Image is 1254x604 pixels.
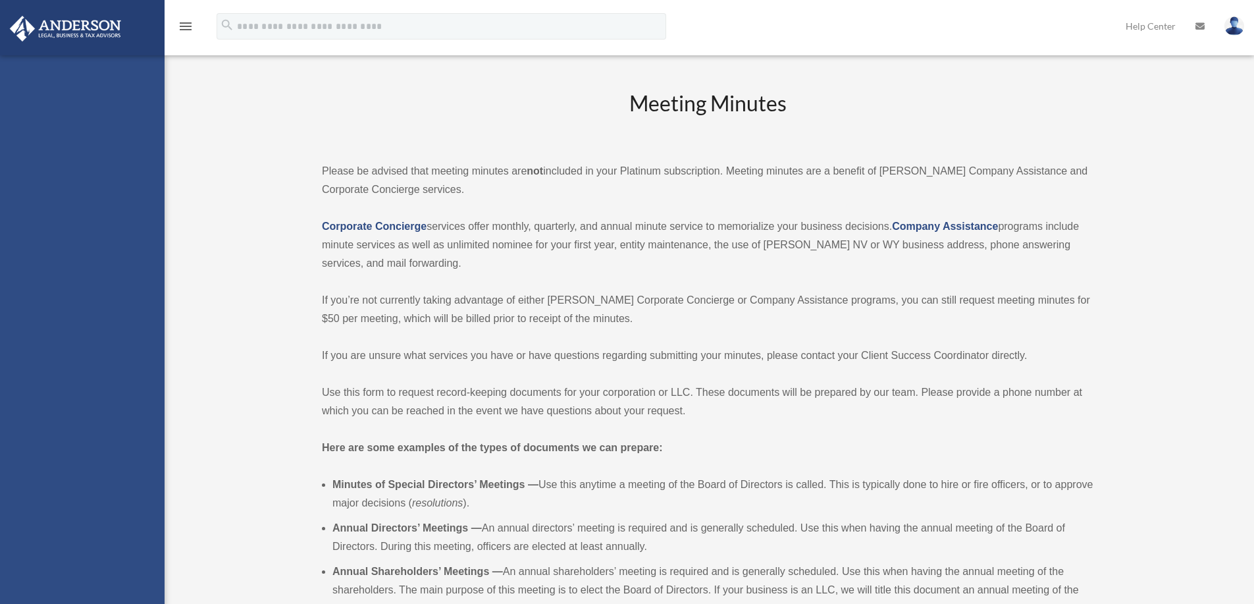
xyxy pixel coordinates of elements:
[412,497,463,508] em: resolutions
[332,476,1093,512] li: Use this anytime a meeting of the Board of Directors is called. This is typically done to hire or...
[322,221,427,232] a: Corporate Concierge
[892,221,998,232] a: Company Assistance
[527,165,543,177] strong: not
[322,89,1093,144] h2: Meeting Minutes
[220,18,234,32] i: search
[178,18,194,34] i: menu
[332,479,538,490] b: Minutes of Special Directors’ Meetings —
[178,23,194,34] a: menu
[322,291,1093,328] p: If you’re not currently taking advantage of either [PERSON_NAME] Corporate Concierge or Company A...
[332,566,503,577] b: Annual Shareholders’ Meetings —
[332,519,1093,556] li: An annual directors’ meeting is required and is generally scheduled. Use this when having the ann...
[322,217,1093,273] p: services offer monthly, quarterly, and annual minute service to memorialize your business decisio...
[322,162,1093,199] p: Please be advised that meeting minutes are included in your Platinum subscription. Meeting minute...
[1224,16,1244,36] img: User Pic
[322,346,1093,365] p: If you are unsure what services you have or have questions regarding submitting your minutes, ple...
[332,522,482,534] b: Annual Directors’ Meetings —
[322,383,1093,420] p: Use this form to request record-keeping documents for your corporation or LLC. These documents wi...
[6,16,125,41] img: Anderson Advisors Platinum Portal
[322,442,663,453] strong: Here are some examples of the types of documents we can prepare:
